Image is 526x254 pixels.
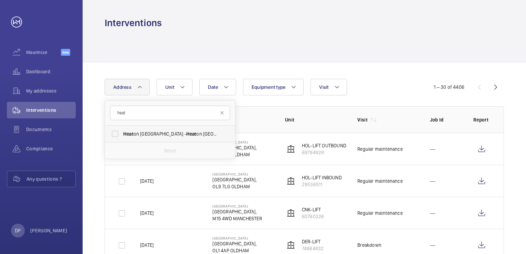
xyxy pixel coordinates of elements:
[302,174,342,181] p: HOL-LIFT INBOUND
[212,215,262,222] p: M15 4WD MANCHESTER
[212,204,262,208] p: [GEOGRAPHIC_DATA]
[157,79,192,95] button: Unit
[302,206,324,213] p: CNK-LIFT
[252,84,286,90] span: Equipment type
[212,208,262,215] p: [GEOGRAPHIC_DATA],
[430,242,435,248] p: ---
[140,178,154,184] p: [DATE]
[186,131,197,137] span: Heat
[302,245,324,252] p: 74884832
[357,210,402,216] div: Regular maintenance
[165,84,174,90] span: Unit
[430,178,435,184] p: ---
[110,106,230,120] input: Search by address
[302,213,324,220] p: 60760326
[123,130,218,137] span: on [GEOGRAPHIC_DATA] - on [GEOGRAPHIC_DATA], [GEOGRAPHIC_DATA]
[27,176,75,182] span: Any questions ?
[26,126,76,133] span: Documents
[302,181,342,188] p: 29536511
[15,227,21,234] p: DP
[212,247,256,254] p: OL1 4AP OLDHAM
[357,242,381,248] div: Breakdown
[287,177,295,185] img: elevator.svg
[357,146,402,152] div: Regular maintenance
[199,79,236,95] button: Date
[212,183,256,190] p: OL9 7LG OLDHAM
[212,176,256,183] p: [GEOGRAPHIC_DATA],
[26,49,61,56] span: Maximize
[285,116,346,123] p: Unit
[430,146,435,152] p: ---
[212,172,256,176] p: [GEOGRAPHIC_DATA]
[212,240,256,247] p: [GEOGRAPHIC_DATA],
[26,145,76,152] span: Compliance
[140,242,154,248] p: [DATE]
[319,84,328,90] span: Visit
[287,209,295,217] img: elevator.svg
[105,17,162,29] h1: Interventions
[105,79,150,95] button: Address
[473,116,490,123] p: Report
[302,238,324,245] p: DER-LIFT
[30,227,67,234] p: [PERSON_NAME]
[113,84,131,90] span: Address
[208,84,218,90] span: Date
[140,210,154,216] p: [DATE]
[357,178,402,184] div: Regular maintenance
[434,84,464,91] div: 1 – 30 of 4406
[123,131,134,137] span: Heat
[430,210,435,216] p: ---
[287,241,295,249] img: elevator.svg
[302,142,346,149] p: HOL-LIFT OUTBOUND
[212,116,274,123] p: Address
[61,49,70,56] span: Beta
[164,147,176,154] p: Reset
[243,79,304,95] button: Equipment type
[287,145,295,153] img: elevator.svg
[302,149,346,156] p: 69794928
[430,116,462,123] p: Job Id
[212,236,256,240] p: [GEOGRAPHIC_DATA]
[26,68,76,75] span: Dashboard
[357,116,368,123] p: Visit
[26,107,76,114] span: Interventions
[26,87,76,94] span: My addresses
[311,79,347,95] button: Visit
